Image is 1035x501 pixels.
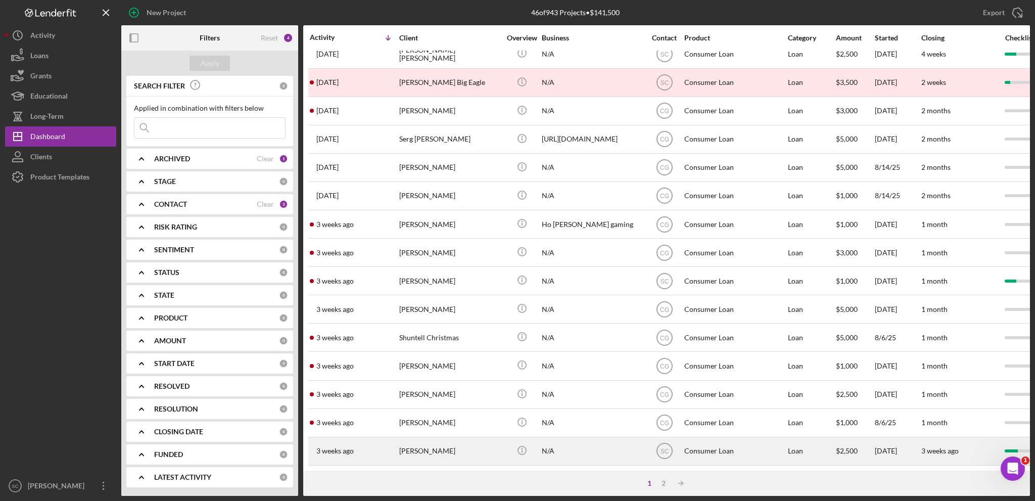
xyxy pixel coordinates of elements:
[836,296,874,323] div: $5,000
[684,34,785,42] div: Product
[399,296,500,323] div: [PERSON_NAME]
[279,268,288,277] div: 0
[542,69,643,96] div: N/A
[5,167,116,187] a: Product Templates
[542,296,643,323] div: N/A
[5,126,116,147] a: Dashboard
[921,277,948,285] time: 1 month
[316,277,354,285] time: 2025-08-09 17:31
[788,296,835,323] div: Loan
[660,164,669,171] text: CG
[660,391,669,398] text: CG
[921,78,946,86] time: 2 weeks
[279,359,288,368] div: 0
[875,352,920,379] div: [DATE]
[788,69,835,96] div: Loan
[660,420,669,427] text: CG
[30,66,52,88] div: Grants
[399,126,500,153] div: Serg [PERSON_NAME]
[660,136,669,143] text: CG
[154,359,195,368] b: START DATE
[279,336,288,345] div: 0
[983,3,1005,23] div: Export
[788,154,835,181] div: Loan
[279,177,288,186] div: 0
[684,239,785,266] div: Consumer Loan
[310,33,354,41] div: Activity
[279,404,288,414] div: 0
[316,305,354,313] time: 2025-08-09 01:36
[134,104,286,112] div: Applied in combination with filters below
[542,352,643,379] div: N/A
[973,3,1030,23] button: Export
[875,324,920,351] div: 8/6/25
[645,34,683,42] div: Contact
[875,267,920,294] div: [DATE]
[279,291,288,300] div: 0
[399,438,500,465] div: [PERSON_NAME]
[542,409,643,436] div: N/A
[30,25,55,48] div: Activity
[542,34,643,42] div: Business
[642,479,656,487] div: 1
[316,50,339,58] time: 2025-08-22 20:33
[921,220,948,229] time: 1 month
[5,476,116,496] button: SC[PERSON_NAME]
[542,267,643,294] div: N/A
[788,183,835,209] div: Loan
[921,390,948,398] time: 1 month
[154,382,190,390] b: RESOLVED
[660,448,669,455] text: SC
[684,98,785,124] div: Consumer Loan
[788,381,835,408] div: Loan
[921,418,948,427] time: 1 month
[875,126,920,153] div: [DATE]
[1021,457,1029,465] span: 1
[836,69,874,96] div: $3,500
[788,352,835,379] div: Loan
[836,98,874,124] div: $3,000
[399,381,500,408] div: [PERSON_NAME]
[875,69,920,96] div: [DATE]
[921,333,948,342] time: 1 month
[399,409,500,436] div: [PERSON_NAME]
[875,239,920,266] div: [DATE]
[684,69,785,96] div: Consumer Loan
[684,438,785,465] div: Consumer Loan
[542,40,643,67] div: N/A
[399,98,500,124] div: [PERSON_NAME]
[5,106,116,126] button: Long-Term
[684,40,785,67] div: Consumer Loan
[279,427,288,436] div: 0
[788,126,835,153] div: Loan
[316,334,354,342] time: 2025-08-08 17:52
[5,25,116,45] button: Activity
[316,249,354,257] time: 2025-08-09 18:14
[399,324,500,351] div: Shuntell Christmas
[399,34,500,42] div: Client
[154,428,203,436] b: CLOSING DATE
[788,267,835,294] div: Loan
[134,82,185,90] b: SEARCH FILTER
[788,239,835,266] div: Loan
[12,483,18,489] text: SC
[921,106,951,115] time: 2 months
[660,79,669,86] text: SC
[316,447,354,455] time: 2025-08-05 21:06
[836,34,874,42] div: Amount
[316,107,339,115] time: 2025-08-20 16:48
[279,200,288,209] div: 3
[30,167,89,190] div: Product Templates
[875,409,920,436] div: 8/6/25
[921,191,951,200] time: 2 months
[399,239,500,266] div: [PERSON_NAME]
[316,192,339,200] time: 2025-08-14 14:46
[788,40,835,67] div: Loan
[30,126,65,149] div: Dashboard
[399,40,500,67] div: [PERSON_NAME] [PERSON_NAME]
[399,69,500,96] div: [PERSON_NAME] Big Eagle
[836,438,874,465] div: $2,500
[660,221,669,228] text: CG
[257,200,274,208] div: Clear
